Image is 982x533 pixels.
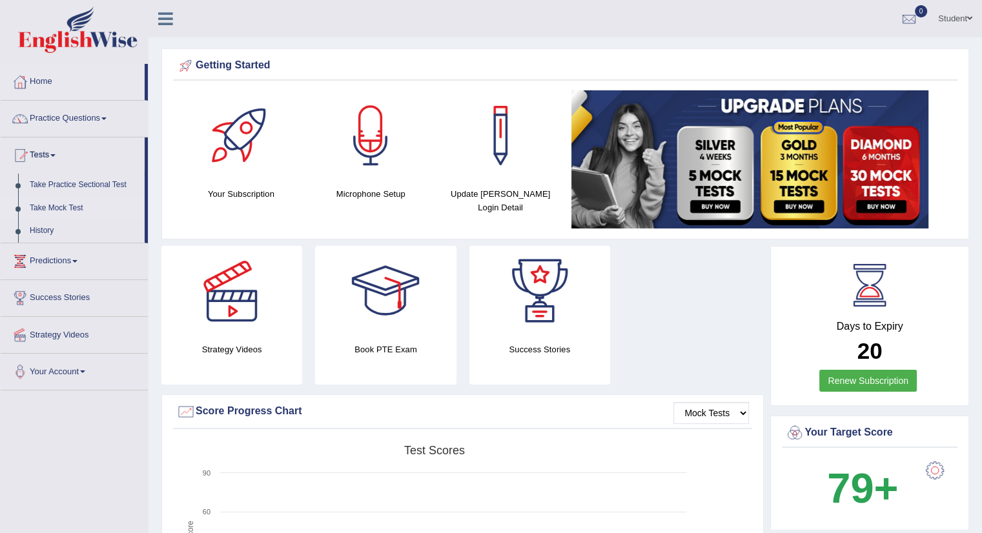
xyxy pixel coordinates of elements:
a: History [24,219,145,243]
a: Home [1,64,145,96]
div: Your Target Score [785,423,954,443]
text: 90 [203,469,210,477]
div: Getting Started [176,56,954,75]
a: Tests [1,137,145,170]
span: 0 [915,5,928,17]
h4: Success Stories [469,343,610,356]
text: 60 [203,508,210,516]
h4: Microphone Setup [312,187,429,201]
div: Score Progress Chart [176,402,749,421]
a: Strategy Videos [1,317,148,349]
b: 79+ [827,465,898,512]
h4: Update [PERSON_NAME] Login Detail [442,187,559,214]
a: Success Stories [1,280,148,312]
a: Predictions [1,243,148,276]
a: Renew Subscription [819,370,917,392]
h4: Days to Expiry [785,321,954,332]
a: Your Account [1,354,148,386]
h4: Book PTE Exam [315,343,456,356]
a: Take Mock Test [24,197,145,220]
a: Practice Questions [1,101,148,133]
b: 20 [857,338,883,363]
img: small5.jpg [571,90,928,228]
a: Take Practice Sectional Test [24,174,145,197]
h4: Your Subscription [183,187,300,201]
tspan: Test scores [404,444,465,457]
h4: Strategy Videos [161,343,302,356]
